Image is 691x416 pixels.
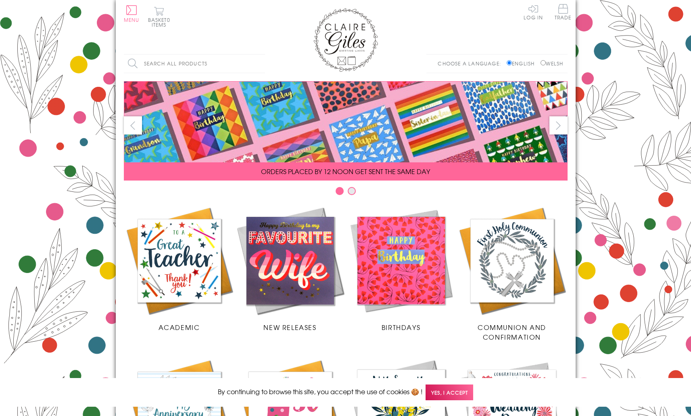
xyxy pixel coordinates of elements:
[263,322,316,332] span: New Releases
[124,16,140,23] span: Menu
[124,55,265,73] input: Search all products
[261,166,430,176] span: ORDERS PLACED BY 12 NOON GET SENT THE SAME DAY
[336,187,344,195] button: Carousel Page 1 (Current Slide)
[346,205,457,332] a: Birthdays
[124,205,235,332] a: Academic
[152,16,170,28] span: 0 items
[348,187,356,195] button: Carousel Page 2
[257,55,265,73] input: Search
[541,60,564,67] label: Welsh
[478,322,546,342] span: Communion and Confirmation
[124,116,142,134] button: prev
[555,4,572,21] a: Trade
[124,5,140,22] button: Menu
[426,384,473,400] span: Yes, I accept
[507,60,539,67] label: English
[124,187,568,199] div: Carousel Pagination
[235,205,346,332] a: New Releases
[438,60,505,67] p: Choose a language:
[313,8,378,72] img: Claire Giles Greetings Cards
[159,322,200,332] span: Academic
[555,4,572,20] span: Trade
[382,322,420,332] span: Birthdays
[541,60,546,65] input: Welsh
[457,205,568,342] a: Communion and Confirmation
[148,6,170,27] button: Basket0 items
[549,116,568,134] button: next
[507,60,512,65] input: English
[524,4,543,20] a: Log In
